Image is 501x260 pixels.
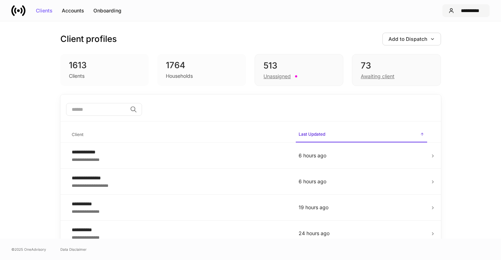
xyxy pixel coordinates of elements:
[382,33,441,45] button: Add to Dispatch
[299,152,424,159] p: 6 hours ago
[72,131,83,138] h6: Client
[57,5,89,16] button: Accounts
[31,5,57,16] button: Clients
[263,60,334,71] div: 513
[166,72,193,80] div: Households
[263,73,291,80] div: Unassigned
[255,54,343,86] div: 513Unassigned
[60,247,87,252] a: Data Disclaimer
[388,37,435,42] div: Add to Dispatch
[296,127,427,142] span: Last Updated
[11,247,46,252] span: © 2025 OneAdvisory
[69,60,141,71] div: 1613
[166,60,238,71] div: 1764
[69,128,290,142] span: Client
[299,230,424,237] p: 24 hours ago
[60,33,117,45] h3: Client profiles
[36,8,53,13] div: Clients
[69,72,85,80] div: Clients
[299,131,325,137] h6: Last Updated
[352,54,441,86] div: 73Awaiting client
[89,5,126,16] button: Onboarding
[93,8,121,13] div: Onboarding
[299,204,424,211] p: 19 hours ago
[62,8,84,13] div: Accounts
[361,73,394,80] div: Awaiting client
[361,60,432,71] div: 73
[299,178,424,185] p: 6 hours ago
